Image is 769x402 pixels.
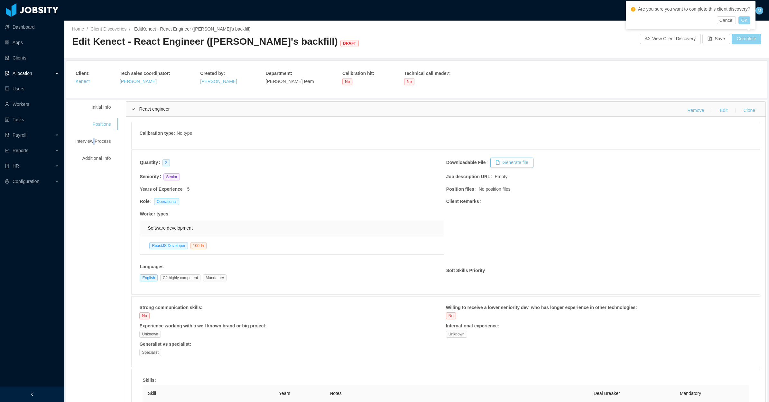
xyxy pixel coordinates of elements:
[5,82,59,95] a: icon: robotUsers
[139,342,191,347] strong: Generalist vs specialist :
[120,71,170,76] strong: Tech sales coordinator :
[631,6,750,13] div: Are you sure you want to complete this client discovery?
[738,105,760,116] button: Clone
[594,391,620,396] span: Deal Breaker
[203,274,227,281] span: Mandatory
[495,173,508,180] span: Empty
[190,242,207,249] span: 100 %
[149,242,188,249] span: ReactJS Developer
[446,187,474,192] strong: Position files
[13,148,28,153] span: Reports
[738,16,750,24] button: OK
[682,105,709,116] button: Remove
[342,71,374,76] strong: Calibration hit :
[148,221,436,235] div: Software development
[140,264,163,269] strong: Languages
[446,174,490,179] strong: Job description URL
[140,187,182,192] strong: Years of Experience
[139,323,266,328] strong: Experience working with a well known brand or big project :
[446,312,456,319] span: No
[131,107,135,111] i: icon: right
[446,160,486,165] strong: Downloadable File
[68,152,118,164] div: Additional Info
[177,130,192,138] div: No type
[340,40,359,47] span: DRAFT
[140,199,149,204] strong: Role
[68,118,118,130] div: Positions
[13,132,26,138] span: Payroll
[404,78,414,85] span: No
[404,71,450,76] strong: Technical call made? :
[5,71,9,76] i: icon: solution
[143,378,156,383] strong: Skills :
[140,211,168,216] strong: Worker types
[139,331,161,338] span: Unknown
[160,274,200,281] span: C2 highly competent
[126,102,765,116] div: icon: rightReact engineer
[120,79,157,84] a: [PERSON_NAME]
[446,331,467,338] span: Unknown
[13,71,32,76] span: Allocation
[5,164,9,168] i: icon: book
[139,349,161,356] span: Specialist
[140,174,159,179] strong: Seniority
[5,98,59,111] a: icon: userWorkers
[446,199,479,204] strong: Client Remarks
[154,198,179,205] span: Operational
[5,36,59,49] a: icon: appstoreApps
[163,173,180,180] span: Senior
[5,179,9,184] i: icon: setting
[140,160,158,165] strong: Quantity
[266,71,292,76] strong: Department :
[162,159,170,166] span: 2
[757,7,761,14] span: M
[72,26,84,32] a: Home
[139,106,170,112] span: React engineer
[446,305,637,310] strong: Willing to receive a lower seniority dev, who has longer experience in other technologies :
[200,71,225,76] strong: Created by :
[5,21,59,33] a: icon: pie-chartDashboard
[479,186,511,193] span: No position files
[5,133,9,137] i: icon: file-protect
[72,36,361,47] span: Edit Kenect - React Engineer ([PERSON_NAME]'s backfill)
[631,7,635,12] i: icon: exclamation-circle
[5,113,59,126] a: icon: profileTasks
[90,26,126,32] a: Client Discoveries
[5,148,9,153] i: icon: line-chart
[139,305,202,310] strong: Strong communication skills :
[129,26,130,32] span: /
[717,16,736,24] button: Cancel
[715,105,733,116] button: Edit
[640,34,701,44] button: icon: eyeView Client Discovery
[76,71,90,76] strong: Client :
[266,79,314,84] span: [PERSON_NAME] team
[13,163,19,169] span: HR
[13,179,39,184] span: Configuration
[68,135,118,147] div: Interview Process
[330,391,342,396] span: Notes
[702,34,730,44] button: icon: saveSave
[76,79,90,84] a: Kenect
[187,187,190,192] span: 5
[446,323,499,328] strong: International experience :
[680,391,701,396] span: Mandatory
[5,51,59,64] a: icon: auditClients
[133,26,250,32] span: Edit
[732,34,761,44] button: Complete
[148,391,156,396] span: Skill
[342,78,352,85] span: No
[446,268,485,273] strong: Soft Skills Priority
[87,26,88,32] span: /
[139,131,175,136] strong: Calibration type :
[140,274,157,281] span: English
[200,79,237,84] a: [PERSON_NAME]
[139,312,149,319] span: No
[279,391,290,396] span: Years
[142,26,250,32] a: Kenect - React Engineer ([PERSON_NAME]'s backfill)
[490,158,533,168] button: icon: fileGenerate file
[68,101,118,113] div: Initial Info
